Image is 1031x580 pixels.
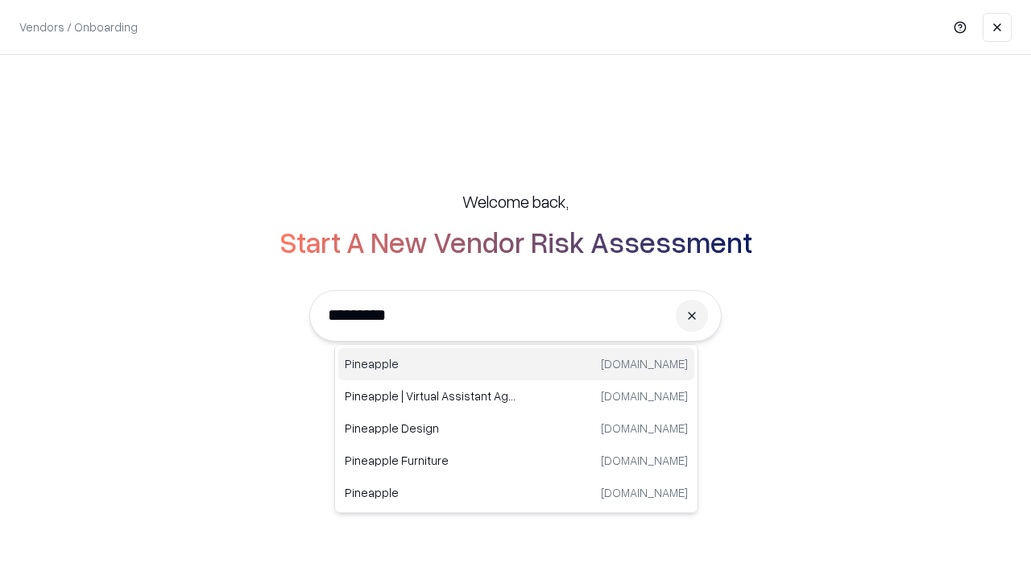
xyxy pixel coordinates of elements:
[345,387,516,404] p: Pineapple | Virtual Assistant Agency
[279,226,752,258] h2: Start A New Vendor Risk Assessment
[462,190,569,213] h5: Welcome back,
[345,420,516,437] p: Pineapple Design
[601,420,688,437] p: [DOMAIN_NAME]
[601,452,688,469] p: [DOMAIN_NAME]
[345,355,516,372] p: Pineapple
[601,387,688,404] p: [DOMAIN_NAME]
[601,484,688,501] p: [DOMAIN_NAME]
[334,344,698,513] div: Suggestions
[601,355,688,372] p: [DOMAIN_NAME]
[19,19,138,35] p: Vendors / Onboarding
[345,484,516,501] p: Pineapple
[345,452,516,469] p: Pineapple Furniture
